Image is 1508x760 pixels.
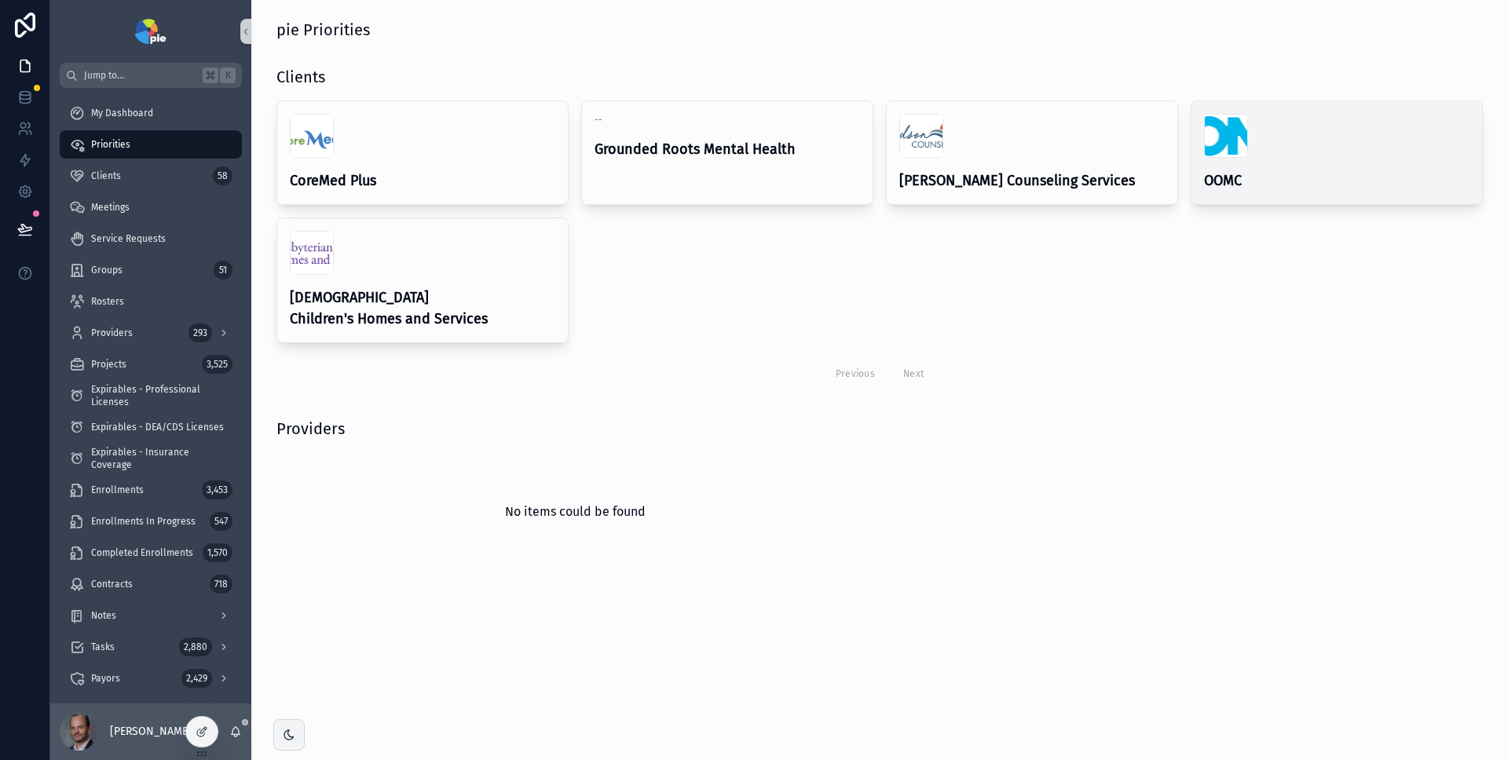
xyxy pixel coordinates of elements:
[213,166,232,185] div: 58
[179,638,212,656] div: 2,880
[91,484,144,496] span: Enrollments
[91,232,166,245] span: Service Requests
[91,609,116,622] span: Notes
[91,383,226,408] span: Expirables - Professional Licenses
[60,413,242,441] a: Expirables - DEA/CDS Licenses
[50,88,251,703] div: scrollable content
[91,107,153,119] span: My Dashboard
[60,319,242,347] a: Providers293
[60,99,242,127] a: My Dashboard
[276,418,345,440] h1: Providers
[221,69,234,82] span: K
[91,327,133,339] span: Providers
[60,476,242,504] a: Enrollments3,453
[899,170,1165,192] h4: [PERSON_NAME] Counseling Services
[60,570,242,598] a: Contracts718
[60,63,242,88] button: Jump to...K
[60,256,242,284] a: Groups51
[110,724,192,740] p: [PERSON_NAME]
[91,138,130,151] span: Priorities
[60,664,242,692] a: Payors2,429
[91,170,121,182] span: Clients
[60,601,242,630] a: Notes
[276,19,370,41] h1: pie Priorities
[276,66,325,88] h1: Clients
[595,139,860,160] h4: Grounded Roots Mental Health
[91,446,226,471] span: Expirables - Insurance Coverage
[505,502,646,521] h2: No items could be found
[60,287,242,316] a: Rosters
[202,480,232,499] div: 3,453
[91,358,126,371] span: Projects
[91,641,115,653] span: Tasks
[60,633,242,661] a: Tasks2,880
[581,100,873,205] a: --Grounded Roots Mental Health
[1191,100,1483,205] a: OOMC
[91,264,123,276] span: Groups
[276,100,569,205] a: CoreMed Plus
[1204,170,1470,192] h4: OOMC
[91,546,193,559] span: Completed Enrollments
[91,672,120,685] span: Payors
[210,575,232,594] div: 718
[60,225,242,253] a: Service Requests
[135,19,166,44] img: App logo
[91,201,130,214] span: Meetings
[91,295,124,308] span: Rosters
[60,382,242,410] a: Expirables - Professional Licenses
[60,539,242,567] a: Completed Enrollments1,570
[60,507,242,535] a: Enrollments In Progress547
[91,421,224,433] span: Expirables - DEA/CDS Licenses
[188,323,212,342] div: 293
[203,543,232,562] div: 1,570
[886,100,1178,205] a: [PERSON_NAME] Counseling Services
[60,130,242,159] a: Priorities
[595,114,602,126] span: --
[210,512,232,531] div: 547
[84,69,196,82] span: Jump to...
[276,217,569,343] a: [DEMOGRAPHIC_DATA] Children's Homes and Services
[91,515,196,528] span: Enrollments In Progress
[91,578,133,590] span: Contracts
[214,261,232,280] div: 51
[60,350,242,378] a: Projects3,525
[60,162,242,190] a: Clients58
[290,170,555,192] h4: CoreMed Plus
[60,193,242,221] a: Meetings
[290,287,555,330] h4: [DEMOGRAPHIC_DATA] Children's Homes and Services
[181,669,212,688] div: 2,429
[60,444,242,473] a: Expirables - Insurance Coverage
[202,355,232,374] div: 3,525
